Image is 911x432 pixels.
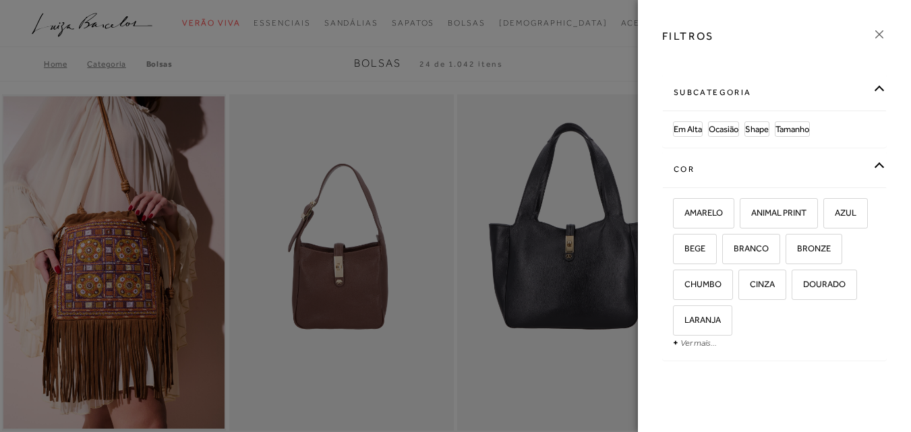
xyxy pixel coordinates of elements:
[825,208,856,218] span: AZUL
[671,280,684,293] input: CHUMBO
[790,280,803,293] input: DOURADO
[724,243,769,253] span: BRANCO
[741,208,806,218] span: ANIMAL PRINT
[745,122,769,136] a: Shape
[793,279,846,289] span: DOURADO
[740,279,775,289] span: CINZA
[738,208,751,222] input: ANIMAL PRINT
[674,279,722,289] span: CHUMBO
[775,122,809,136] a: Tamanho
[709,124,738,134] span: Ocasião
[674,243,705,253] span: BEGE
[736,280,750,293] input: CINZA
[745,124,769,134] span: Shape
[720,244,734,257] input: BRANCO
[674,124,702,134] span: Em Alta
[663,152,886,187] div: cor
[671,244,684,257] input: BEGE
[821,208,835,222] input: AZUL
[775,124,809,134] span: Tamanho
[662,28,714,44] h3: FILTROS
[787,243,831,253] span: BRONZE
[784,244,797,257] input: BRONZE
[674,208,723,218] span: AMARELO
[671,208,684,222] input: AMARELO
[673,337,678,348] span: +
[674,315,721,325] span: LARANJA
[709,122,738,136] a: Ocasião
[671,315,684,329] input: LARANJA
[663,75,886,111] div: subcategoria
[680,338,717,348] a: Ver mais...
[674,122,702,136] a: Em Alta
